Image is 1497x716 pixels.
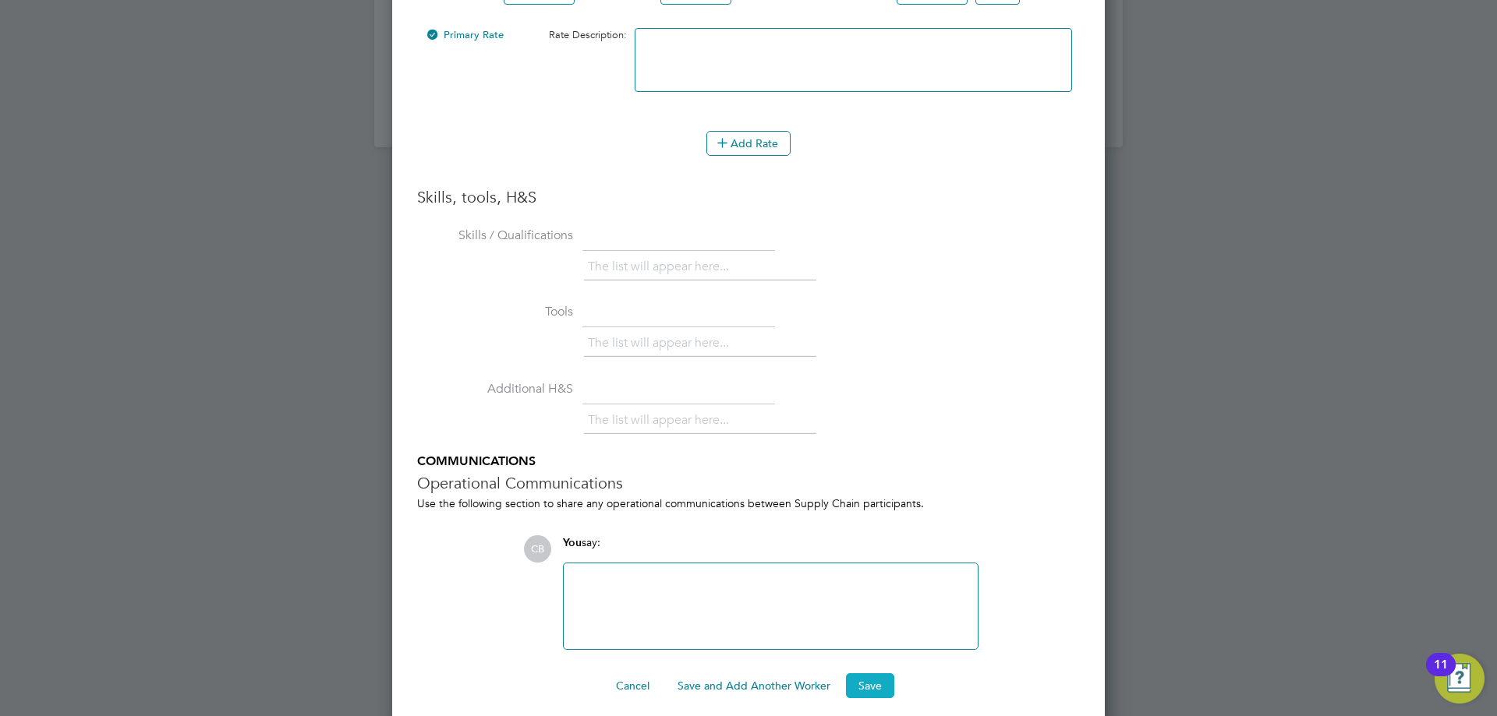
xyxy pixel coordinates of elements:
div: Use the following section to share any operational communications between Supply Chain participants. [417,496,1080,510]
li: The list will appear here... [588,410,735,431]
li: The list will appear here... [588,333,735,354]
h5: COMMUNICATIONS [417,453,1080,470]
button: Open Resource Center, 11 new notifications [1435,654,1485,704]
span: Rate Description: [549,28,627,41]
li: The list will appear here... [588,256,735,277]
div: say: [563,535,979,563]
button: Save and Add Another Worker [665,673,843,698]
div: 11 [1434,665,1448,685]
label: Additional H&S [417,381,573,397]
button: Save [846,673,894,698]
span: Primary Rate [425,28,504,41]
label: Skills / Qualifications [417,227,573,244]
button: Add Rate [706,131,791,156]
span: CB [524,535,551,563]
span: You [563,536,582,549]
h3: Operational Communications [417,473,1080,493]
button: Cancel [603,673,662,698]
h3: Skills, tools, H&S [417,187,1080,207]
label: Tools [417,304,573,320]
